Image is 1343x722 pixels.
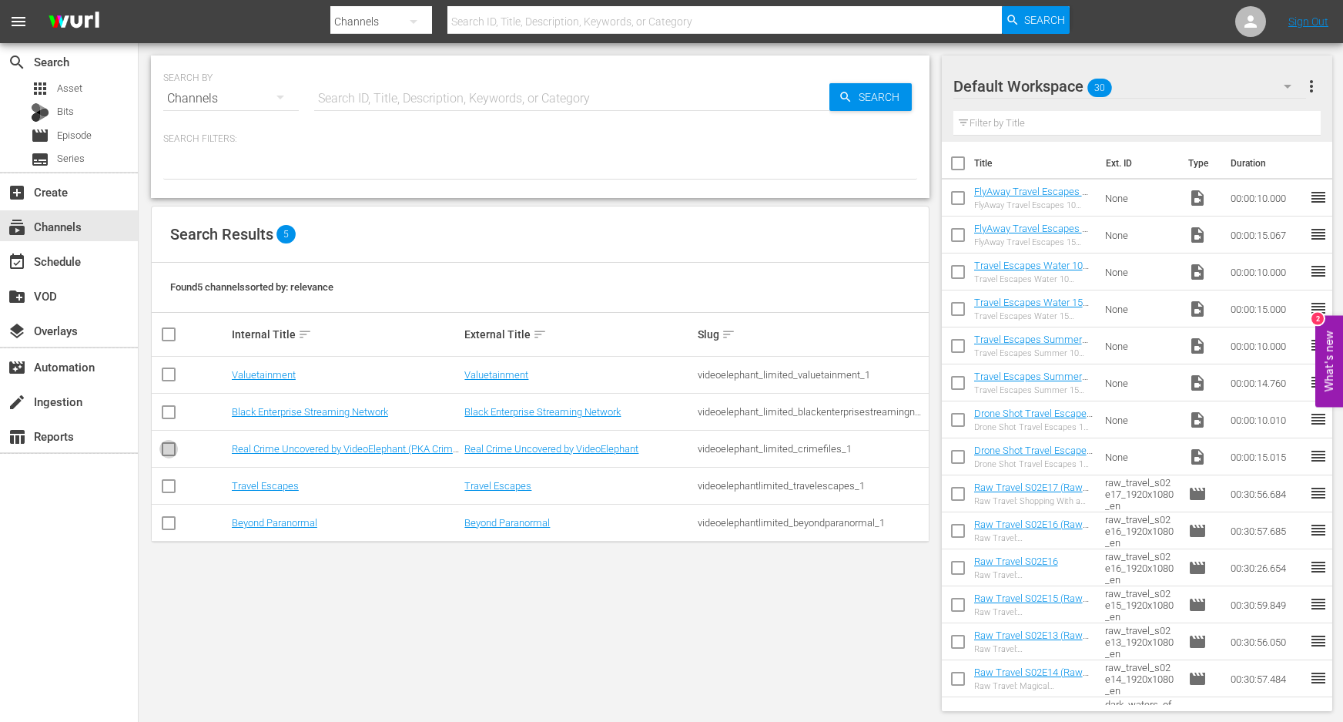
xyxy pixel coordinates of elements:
span: reorder [1309,521,1328,539]
span: Asset [57,81,82,96]
div: Internal Title [232,325,461,344]
span: Channels [8,218,26,237]
span: reorder [1309,595,1328,613]
button: more_vert [1302,68,1321,105]
td: 00:00:15.067 [1224,217,1309,254]
div: videoelephantlimited_beyondparanormal_1 [698,517,926,529]
td: None [1099,364,1182,401]
div: videoelephant_limited_blackenterprisestreamingnetwork_1 [698,406,926,418]
a: Raw Travel S02E16 [974,556,1058,567]
td: None [1099,254,1182,290]
span: Series [57,151,85,166]
td: 00:00:15.015 [1224,438,1309,475]
a: Drone Shot Travel Escapes 15 Seconds [974,445,1093,468]
div: Raw Travel: Shopping With a Purpose [974,496,1093,506]
span: reorder [1309,410,1328,428]
span: Series [31,150,49,169]
span: Video [1188,374,1207,392]
a: Raw Travel S02E17 (Raw Travel S02E17 (VARIANT)) [974,482,1089,505]
span: 5 [276,225,296,243]
span: Episode [57,128,92,143]
a: Travel Escapes Water 10 Seconds_1 [974,260,1089,283]
a: FlyAway Travel Escapes 10 Seconds [974,186,1093,209]
div: Default Workspace [953,65,1307,108]
span: Search [1024,6,1065,34]
a: Raw Travel S02E13 (Raw Travel S02E13 (VARIANT)) [974,630,1089,653]
div: Drone Shot Travel Escapes 15 Seconds [974,459,1093,469]
td: 00:30:26.654 [1224,549,1309,586]
span: Search [8,53,26,72]
div: Drone Shot Travel Escapes 10 Seconds [974,422,1093,432]
div: Raw Travel: [GEOGRAPHIC_DATA] [974,533,1093,543]
div: Travel Escapes Water 10 Seconds_1 [974,274,1093,284]
div: Travel Escapes Summer 10 Seconds [974,348,1093,358]
span: reorder [1309,225,1328,243]
span: reorder [1309,558,1328,576]
span: reorder [1309,484,1328,502]
span: Create [8,183,26,202]
td: 00:00:14.760 [1224,364,1309,401]
a: Real Crime Uncovered by VideoElephant [464,443,638,455]
span: Episode [1188,485,1207,503]
div: External Title [464,325,693,344]
div: Raw Travel: [GEOGRAPHIC_DATA] [974,570,1093,580]
div: videoelephantlimited_travelescapes_1 [698,480,926,492]
td: 00:30:57.685 [1224,512,1309,549]
span: Bits [57,104,74,119]
span: sort [298,327,312,341]
a: Valuetainment [232,369,296,381]
span: Video [1188,411,1207,429]
span: sort [722,327,735,341]
span: Overlays [8,322,26,341]
td: 00:00:10.010 [1224,401,1309,438]
td: 00:00:10.000 [1224,327,1309,364]
span: 30 [1087,72,1112,104]
span: Episode [31,126,49,145]
span: menu [9,12,28,31]
span: Video [1188,226,1207,244]
div: Travel Escapes Summer 15 Seconds [974,385,1093,395]
span: reorder [1309,262,1328,280]
a: Raw Travel S02E15 (Raw Travel S02E15 (VARIANT)) [974,593,1089,616]
span: Search [852,83,912,111]
div: Slug [698,325,926,344]
button: Search [829,83,912,111]
a: Raw Travel S02E14 (Raw Travel S02E14 (VARIANT)) [974,667,1089,690]
span: Episode [1188,670,1207,688]
span: Asset [31,79,49,98]
div: 2 [1311,312,1324,324]
td: 00:30:56.684 [1224,475,1309,512]
span: Reports [8,428,26,446]
div: videoelephant_limited_crimefiles_1 [698,443,926,455]
a: Black Enterprise Streaming Network [232,406,388,418]
span: Episode [1188,522,1207,540]
span: Schedule [8,253,26,271]
span: reorder [1309,669,1328,687]
span: Video [1188,448,1207,466]
th: Ext. ID [1097,142,1179,185]
td: None [1099,180,1182,217]
div: Bits [31,103,49,122]
th: Duration [1221,142,1314,185]
td: raw_travel_s02e16_1920x1080_en [1099,549,1182,586]
th: Type [1179,142,1221,185]
a: Beyond Paranormal [464,517,550,529]
a: Travel Escapes [464,480,531,492]
a: Travel Escapes Summer 15 Seconds [974,371,1088,394]
span: Episode [1188,596,1207,614]
img: ans4CAIJ8jUAAAAAAAAAAAAAAAAAAAAAAAAgQb4GAAAAAAAAAAAAAAAAAAAAAAAAJMjXAAAAAAAAAAAAAAAAAAAAAAAAgAT5G... [37,4,111,40]
span: Video [1188,337,1207,355]
span: sort [533,327,547,341]
td: 00:30:57.484 [1224,660,1309,697]
td: 00:30:59.849 [1224,586,1309,623]
span: reorder [1309,632,1328,650]
td: None [1099,327,1182,364]
a: Drone Shot Travel Escapes 10 Seconds [974,408,1093,431]
a: Travel Escapes Water 15 Seconds [974,297,1089,320]
a: Travel Escapes Summer 10 Seconds [974,334,1088,357]
td: 00:00:10.000 [1224,180,1309,217]
span: Video [1188,300,1207,318]
a: Black Enterprise Streaming Network [464,406,621,418]
button: Search [1002,6,1070,34]
a: FlyAway Travel Escapes 15 Seconds [974,223,1093,246]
